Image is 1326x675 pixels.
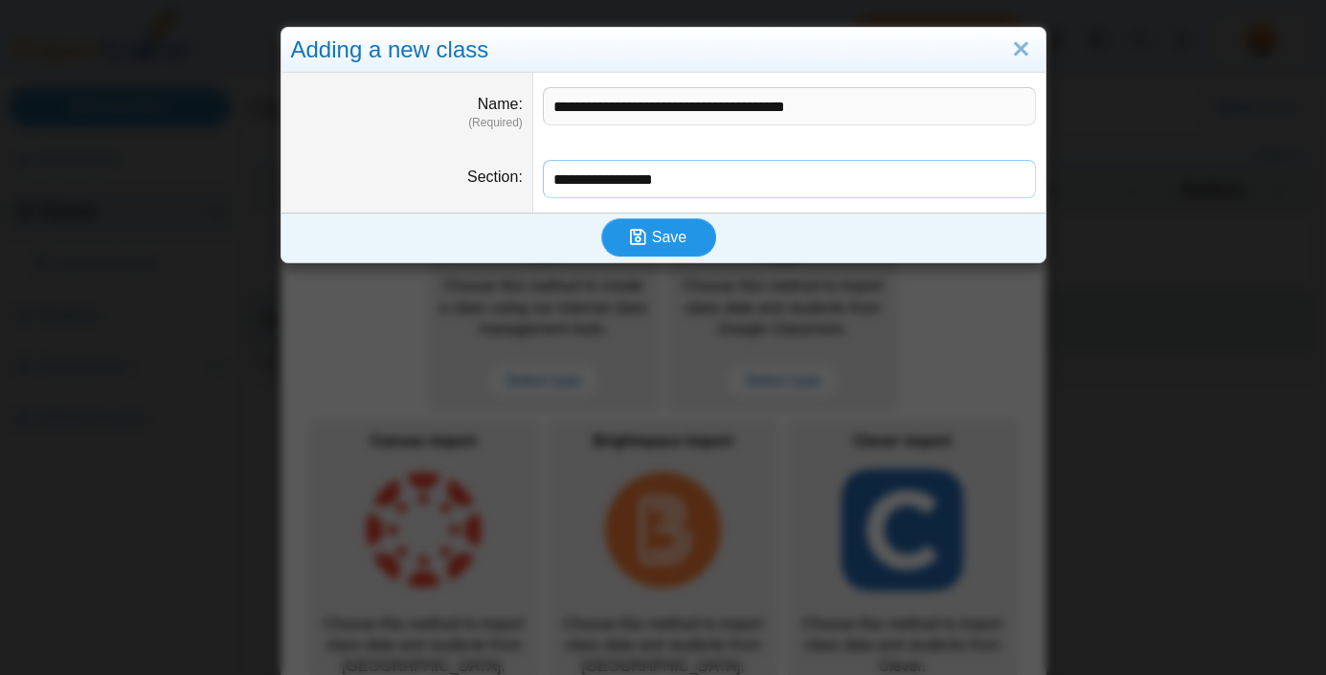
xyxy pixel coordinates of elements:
a: Close [1006,34,1036,66]
label: Section [467,169,523,185]
button: Save [601,218,716,257]
span: Save [652,229,686,245]
label: Name [478,96,523,112]
div: Adding a new class [281,28,1045,73]
dfn: (Required) [291,115,523,131]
